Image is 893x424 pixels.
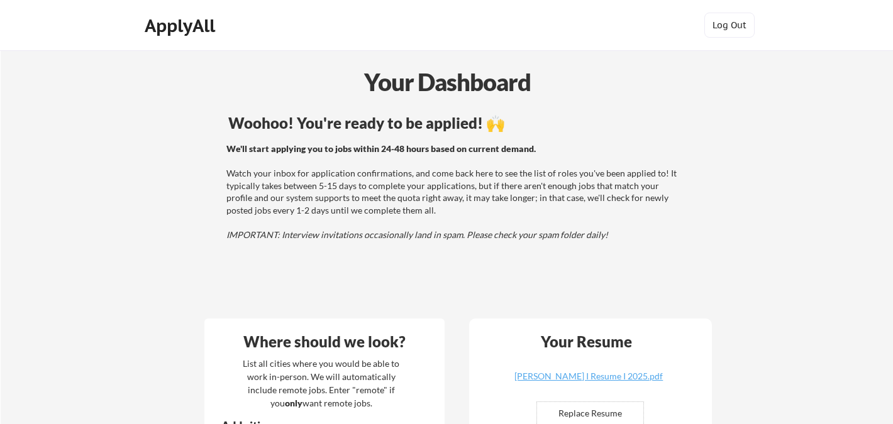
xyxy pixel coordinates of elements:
div: Your Dashboard [1,64,893,100]
strong: We'll start applying you to jobs within 24-48 hours based on current demand. [226,143,536,154]
strong: only [285,398,302,408]
div: List all cities where you would be able to work in-person. We will automatically include remote j... [235,357,408,410]
a: [PERSON_NAME] I Resume I 2025.pdf [514,372,663,391]
div: Where should we look? [208,334,441,349]
div: Watch your inbox for application confirmations, and come back here to see the list of roles you'v... [226,143,680,241]
div: [PERSON_NAME] I Resume I 2025.pdf [514,372,663,381]
em: IMPORTANT: Interview invitations occasionally land in spam. Please check your spam folder daily! [226,229,608,240]
button: Log Out [704,13,755,38]
div: ApplyAll [145,15,219,36]
div: Your Resume [524,334,648,349]
div: Woohoo! You're ready to be applied! 🙌 [228,116,682,131]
